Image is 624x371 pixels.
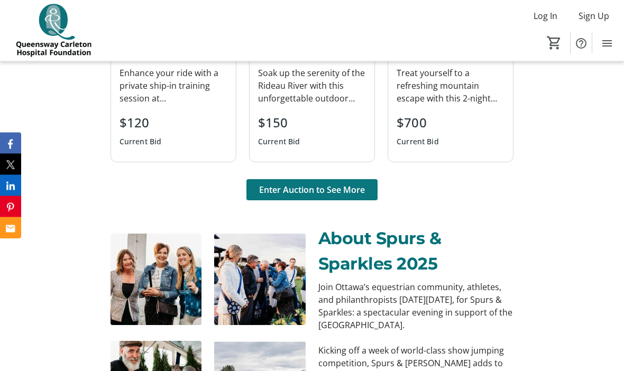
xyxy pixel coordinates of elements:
div: Current Bid [258,133,300,152]
div: Soak up the serenity of the Rideau River with this unforgettable outdoor experience for two. This... [258,67,366,105]
img: undefined [214,234,306,326]
img: QCH Foundation's Logo [6,4,100,57]
span: Enter Auction to See More [259,184,365,197]
div: Treat yourself to a refreshing mountain escape with this 2-night stay at the elegant [GEOGRAPHIC_... [397,67,504,105]
button: Enter Auction to See More [246,180,378,201]
button: Sign Up [570,7,618,24]
div: $120 [120,114,162,133]
p: Join Ottawa’s equestrian community, athletes, and philanthropists [DATE][DATE], for Spurs & Spark... [318,281,513,332]
div: Current Bid [120,133,162,152]
button: Log In [525,7,566,24]
button: Help [571,33,592,54]
div: $700 [397,114,439,133]
span: Log In [534,10,557,22]
img: undefined [111,234,202,326]
div: $150 [258,114,300,133]
button: Cart [545,33,564,52]
p: About Spurs & Sparkles 2025 [318,226,513,276]
div: Current Bid [397,133,439,152]
button: Menu [597,33,618,54]
span: Sign Up [579,10,609,22]
div: Enhance your ride with a private ship-in training session at [GEOGRAPHIC_DATA], a respected and w... [120,67,227,105]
